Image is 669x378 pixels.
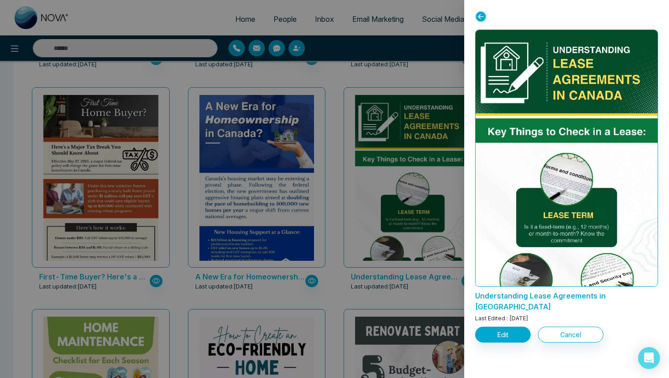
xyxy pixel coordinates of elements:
[475,327,531,343] button: Edit
[638,347,660,369] div: Open Intercom Messenger
[475,287,658,312] p: Understanding Lease Agreements in Canada
[538,327,603,343] button: Cancel
[475,315,528,322] span: Last Edited : [DATE]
